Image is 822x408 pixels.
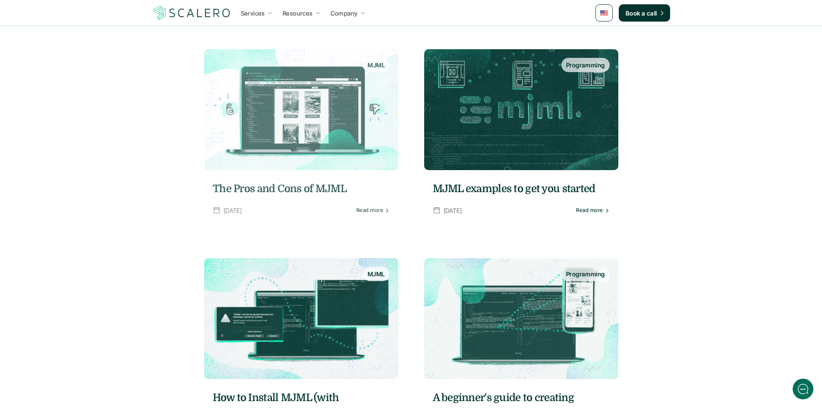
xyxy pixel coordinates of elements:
[433,181,610,196] a: MJML examples to get you started
[424,258,618,379] a: Programming
[368,60,385,70] p: MJML
[152,5,232,21] img: Scalero company logo
[72,302,109,307] span: We run on Gist
[13,42,160,56] h1: Hi! Welcome to Scalero.
[241,9,265,18] p: Services
[576,207,603,213] p: Read more
[626,9,657,18] p: Book a call
[13,114,159,132] button: New conversation
[619,4,670,22] a: Book a call
[13,57,160,99] h2: Let us know if we can help with lifecycle marketing.
[566,269,605,278] p: Programming
[224,205,242,216] p: [DATE]
[283,9,313,18] p: Resources
[331,9,358,18] p: Company
[213,181,390,196] a: The Pros and Cons of MJML
[356,207,389,213] a: Read more
[444,205,462,216] p: [DATE]
[576,207,609,213] a: Read more
[424,49,618,170] a: Programming
[204,258,398,379] a: MJML
[368,269,385,278] p: MJML
[793,379,813,399] iframe: gist-messenger-bubble-iframe
[56,120,104,127] span: New conversation
[356,207,383,213] p: Read more
[566,60,605,70] p: Programming
[204,49,398,170] a: MJML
